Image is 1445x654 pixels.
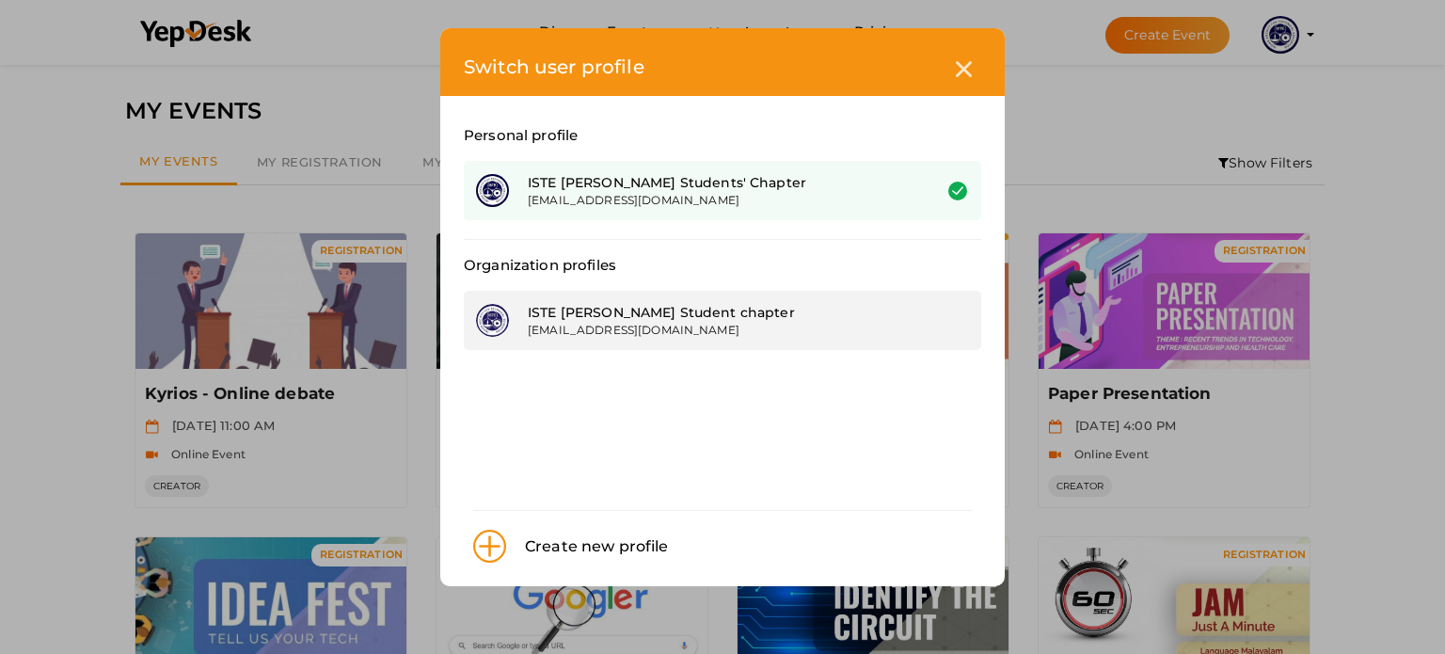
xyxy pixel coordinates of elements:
[464,52,644,82] label: Switch user profile
[528,322,903,338] div: [EMAIL_ADDRESS][DOMAIN_NAME]
[528,173,903,192] div: ISTE [PERSON_NAME] Students' Chapter
[528,303,903,322] div: ISTE [PERSON_NAME] Student chapter
[528,192,903,208] div: [EMAIL_ADDRESS][DOMAIN_NAME]
[464,254,616,277] label: Organization profiles
[476,174,509,207] img: ACg8ocL2IhTKugYMEZPEZV0Wr-yTGCZglDsfty4TDVvYdjhEdR92bQo=s100
[948,182,967,200] img: success.svg
[476,304,509,337] img: VHDC6GTK_small.png
[464,124,578,147] label: Personal profile
[473,530,506,563] img: plus.svg
[506,534,669,559] div: Create new profile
